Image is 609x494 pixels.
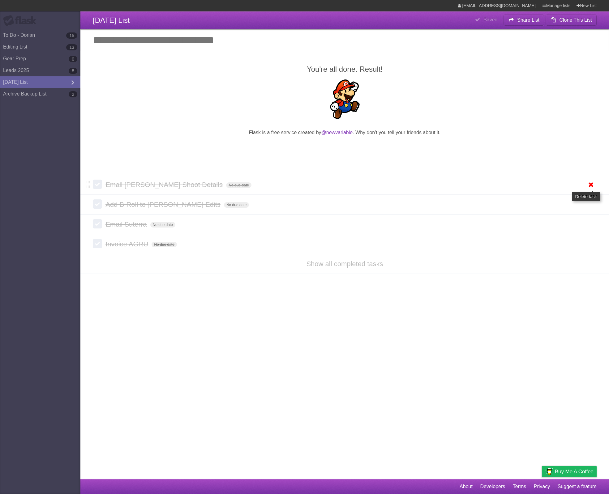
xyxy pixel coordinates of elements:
label: Done [93,199,102,209]
a: About [460,481,473,492]
span: [DATE] List [93,16,130,24]
span: Add B-Roll to [PERSON_NAME] Edits [105,201,222,208]
h2: You're all done. Result! [93,64,597,75]
div: Flask [3,15,40,26]
label: Done [93,219,102,228]
span: No due date [226,182,251,188]
span: Invoice AGRU [105,240,150,248]
label: Done [93,180,102,189]
span: No due date [152,242,177,247]
span: Email Suterra [105,220,148,228]
b: 8 [69,68,77,74]
span: Email [PERSON_NAME] Shoot Details [105,181,224,189]
iframe: X Post Button [333,144,356,153]
a: @newvariable [321,130,353,135]
a: Show all completed tasks [306,260,383,268]
b: Clone This List [559,17,592,23]
a: Privacy [534,481,550,492]
span: No due date [224,202,249,208]
b: Saved [483,17,497,22]
b: 0 [69,56,77,62]
b: 13 [66,44,77,50]
b: 2 [69,91,77,97]
b: Share List [517,17,539,23]
a: Suggest a feature [558,481,597,492]
button: Share List [504,15,544,26]
a: Terms [513,481,526,492]
a: Developers [480,481,505,492]
button: Clone This List [546,15,597,26]
span: No due date [150,222,175,228]
img: Buy me a coffee [545,466,553,477]
label: Done [93,239,102,248]
img: Super Mario [325,79,365,119]
p: Flask is a free service created by . Why don't you tell your friends about it. [93,129,597,136]
a: Buy me a coffee [542,466,597,477]
span: Buy me a coffee [555,466,594,477]
b: 15 [66,32,77,39]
